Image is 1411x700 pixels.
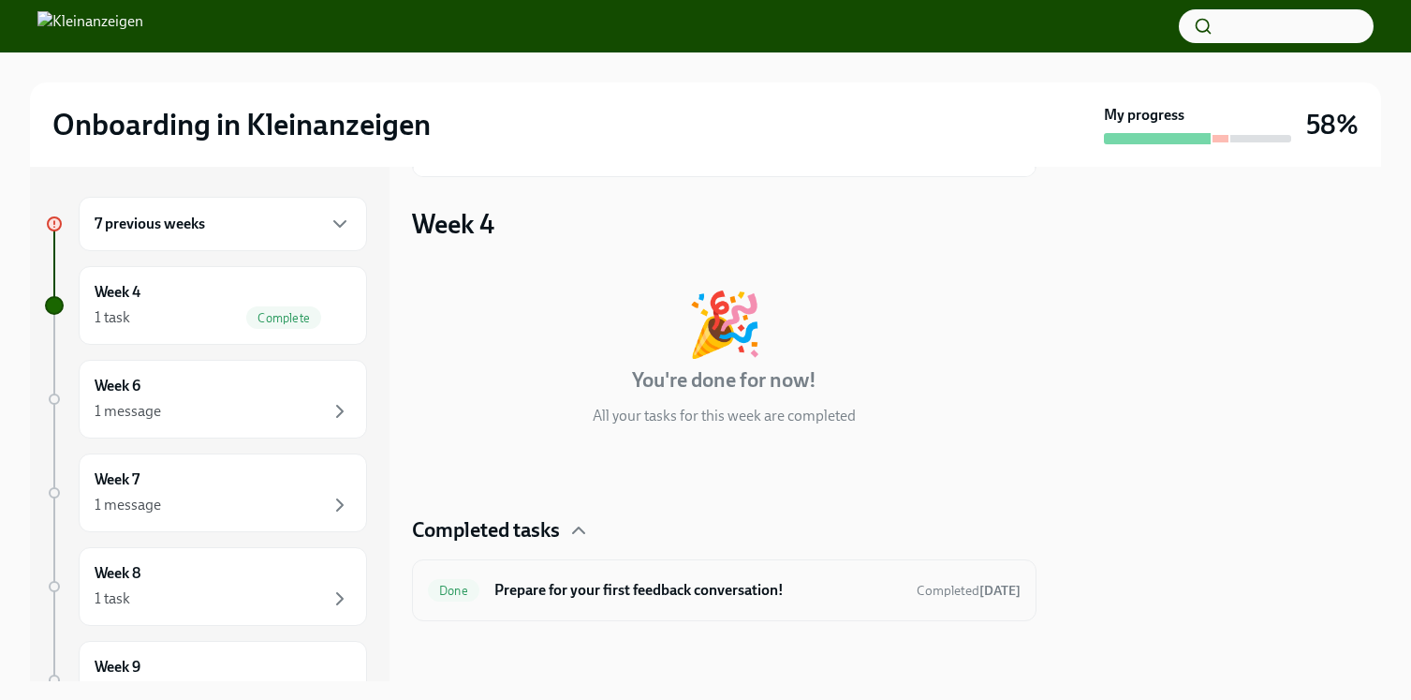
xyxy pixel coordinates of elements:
div: 1 task [95,307,130,328]
a: Week 41 taskComplete [45,266,367,345]
h6: Week 8 [95,563,140,584]
span: Completed [917,583,1021,599]
span: September 2nd, 2025 14:02 [917,582,1021,600]
div: Completed tasks [412,516,1036,544]
div: 1 message [95,401,161,422]
h6: 7 previous weeks [95,214,205,234]
strong: [DATE] [979,583,1021,599]
span: Complete [246,311,321,325]
img: Kleinanzeigen [37,11,143,41]
p: All your tasks for this week are completed [593,406,856,426]
h6: Week 6 [95,376,140,396]
div: 🎉 [686,293,763,355]
a: DonePrepare for your first feedback conversation!Completed[DATE] [428,575,1021,605]
span: Done [428,584,479,598]
h6: Week 4 [95,282,140,303]
strong: My progress [1104,105,1184,126]
h3: Week 4 [412,207,494,241]
a: Week 71 message [45,454,367,532]
h6: Week 9 [95,657,140,678]
h4: Completed tasks [412,516,560,544]
a: Week 61 message [45,360,367,439]
div: 1 task [95,588,130,609]
h6: Week 7 [95,469,140,490]
h4: You're done for now! [632,366,816,395]
a: Week 81 task [45,547,367,626]
h6: Prepare for your first feedback conversation! [494,580,902,601]
div: 1 message [95,495,161,515]
div: 7 previous weeks [79,197,367,251]
h2: Onboarding in Kleinanzeigen [52,106,431,143]
h3: 58% [1306,108,1359,141]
